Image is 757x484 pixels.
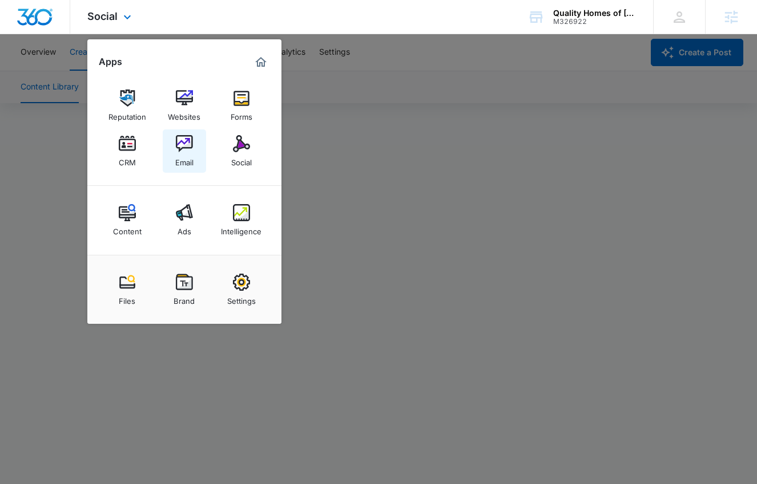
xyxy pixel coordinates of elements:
[163,84,206,127] a: Websites
[163,129,206,173] a: Email
[99,56,122,67] h2: Apps
[220,129,263,173] a: Social
[220,84,263,127] a: Forms
[113,221,142,236] div: Content
[553,9,637,18] div: account name
[119,152,136,167] div: CRM
[227,291,256,306] div: Settings
[174,291,195,306] div: Brand
[220,268,263,311] a: Settings
[175,152,194,167] div: Email
[106,129,149,173] a: CRM
[168,107,200,121] div: Websites
[106,84,149,127] a: Reputation
[106,268,149,311] a: Files
[87,10,118,22] span: Social
[553,18,637,26] div: account id
[231,152,252,167] div: Social
[178,221,191,236] div: Ads
[221,221,261,236] div: Intelligence
[163,268,206,311] a: Brand
[231,107,252,121] div: Forms
[252,53,270,71] a: Marketing 360® Dashboard
[220,198,263,242] a: Intelligence
[106,198,149,242] a: Content
[119,291,135,306] div: Files
[108,107,146,121] div: Reputation
[163,198,206,242] a: Ads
